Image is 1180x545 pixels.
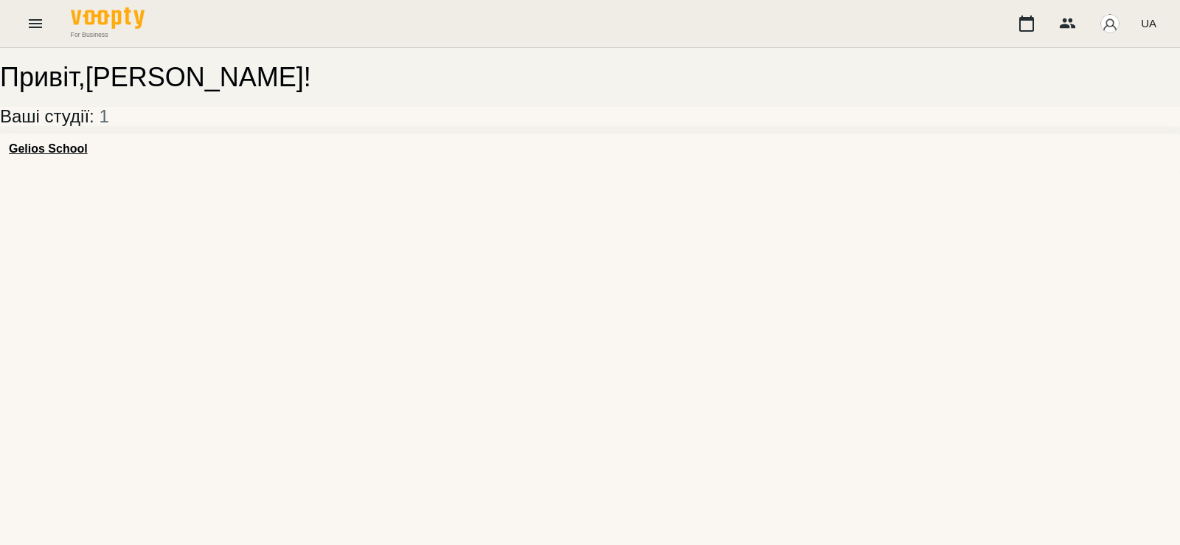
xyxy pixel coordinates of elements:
a: Gelios School [9,142,88,156]
button: Menu [18,6,53,41]
img: avatar_s.png [1100,13,1120,34]
img: Voopty Logo [71,7,145,29]
span: For Business [71,30,145,39]
span: 1 [99,106,108,126]
button: UA [1135,10,1162,37]
span: UA [1141,15,1156,31]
